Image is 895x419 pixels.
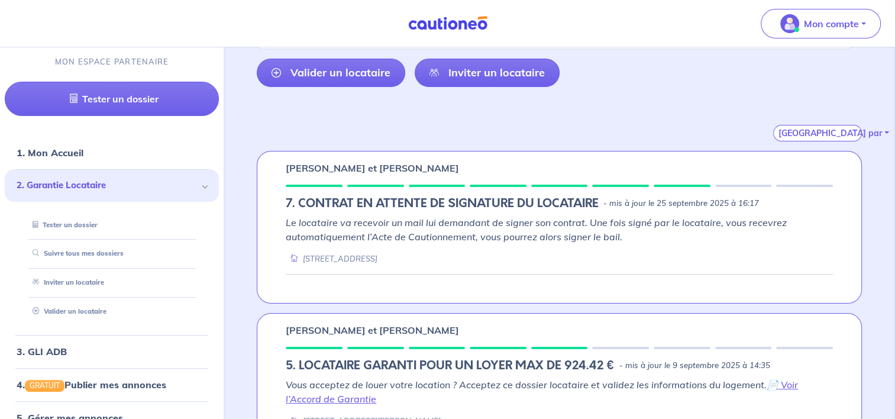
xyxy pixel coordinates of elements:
div: [STREET_ADDRESS] [286,253,377,265]
a: Inviter un locataire [28,278,104,286]
a: Valider un locataire [28,307,106,315]
div: state: SIGNING-CONTRACT-IN-PROGRESS, Context: ,IS-GL-CAUTION [286,196,833,211]
a: 3. GLI ADB [17,346,67,357]
div: Valider un locataire [19,302,205,321]
h5: 7. CONTRAT EN ATTENTE DE SIGNATURE DU LOCATAIRE [286,196,599,211]
button: illu_account_valid_menu.svgMon compte [761,9,881,38]
a: Suivre tous mes dossiers [28,249,124,257]
a: 4.GRATUITPublier mes annonces [17,379,166,391]
em: Vous acceptez de louer votre location ? Acceptez ce dossier locataire et validez les informations... [286,379,798,405]
button: [GEOGRAPHIC_DATA] par [773,125,862,141]
div: state: LANDLORD-CONTACT-IN-PENDING, Context: , [286,359,833,373]
img: illu_account_valid_menu.svg [780,14,799,33]
a: Tester un dossier [28,220,98,228]
div: 3. GLI ADB [5,340,219,363]
div: 1. Mon Accueil [5,141,219,165]
p: Mon compte [804,17,859,31]
a: 1. Mon Accueil [17,147,83,159]
em: Le locataire va recevoir un mail lui demandant de signer son contrat. Une fois signé par le locat... [286,217,787,243]
a: Valider un locataire [257,59,405,87]
h5: 5. LOCATAIRE GARANTI POUR UN LOYER MAX DE 924.42 € [286,359,615,373]
p: [PERSON_NAME] et [PERSON_NAME] [286,323,459,337]
div: Suivre tous mes dossiers [19,244,205,263]
div: Inviter un locataire [19,273,205,292]
img: Cautioneo [403,16,492,31]
span: 2. Garantie Locataire [17,179,198,192]
div: 2. Garantie Locataire [5,169,219,202]
p: MON ESPACE PARTENAIRE [55,56,169,67]
a: Inviter un locataire [415,59,560,87]
a: Tester un dossier [5,82,219,116]
p: - mis à jour le 25 septembre 2025 à 16:17 [603,198,759,209]
div: 4.GRATUITPublier mes annonces [5,373,219,397]
p: [PERSON_NAME] et [PERSON_NAME] [286,161,459,175]
div: Tester un dossier [19,215,205,234]
p: - mis à jour le 9 septembre 2025 à 14:35 [619,360,770,372]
